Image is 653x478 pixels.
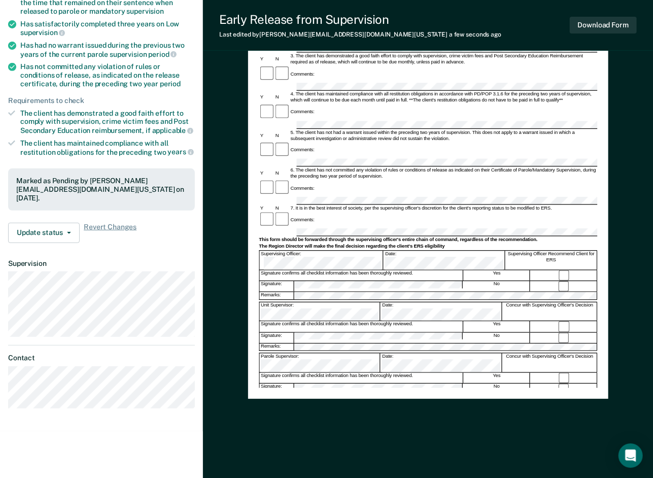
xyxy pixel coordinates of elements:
[274,206,289,212] div: N
[259,170,274,177] div: Y
[20,41,195,58] div: Has had no warrant issued during the previous two years of the current parole supervision
[381,354,502,372] div: Date:
[289,129,597,142] div: 5. The client has not had a warrant issued within the preceding two years of supervision. This do...
[289,91,597,104] div: 4. The client has maintained compliance with all restitution obligations in accordance with PD/PO...
[259,344,294,351] div: Remarks:
[259,251,383,269] div: Supervising Officer:
[259,244,597,250] div: The Region Director will make the final decision regarding the client's ERS eligibility
[502,302,597,321] div: Concur with Supervising Officer's Decision
[289,206,597,212] div: 7. It is in the best interest of society, per the supervising officer's discretion for the client...
[464,384,530,394] div: No
[8,259,195,268] dt: Supervision
[274,57,289,63] div: N
[259,270,463,281] div: Signature confirms all checklist information has been thoroughly reviewed.
[8,96,195,105] div: Requirements to check
[259,384,294,394] div: Signature:
[289,72,316,78] div: Comments:
[289,147,316,153] div: Comments:
[289,109,316,115] div: Comments:
[289,185,316,191] div: Comments:
[20,62,195,88] div: Has not committed any violation of rules or conditions of release, as indicated on the release ce...
[259,373,463,383] div: Signature confirms all checklist information has been thoroughly reviewed.
[259,322,463,332] div: Signature confirms all checklist information has been thoroughly reviewed.
[259,332,294,343] div: Signature:
[8,223,80,243] button: Update status
[259,354,380,372] div: Parole Supervisor:
[259,206,274,212] div: Y
[20,20,195,37] div: Has satisfactorily completed three years on Low
[20,139,195,156] div: The client has maintained compliance with all restitution obligations for the preceding two
[20,28,65,37] span: supervision
[464,322,530,332] div: Yes
[20,109,195,135] div: The client has demonstrated a good faith effort to comply with supervision, crime victim fees and...
[219,31,501,38] div: Last edited by [PERSON_NAME][EMAIL_ADDRESS][DOMAIN_NAME][US_STATE]
[289,217,316,223] div: Comments:
[289,167,597,180] div: 6. The client has not committed any violation of rules or conditions of release as indicated on t...
[464,270,530,281] div: Yes
[570,17,637,33] button: Download Form
[259,94,274,100] div: Y
[259,302,380,321] div: Unit Supervisor:
[84,223,136,243] span: Revert Changes
[274,132,289,139] div: N
[449,31,501,38] span: a few seconds ago
[152,126,193,134] span: applicable
[274,170,289,177] div: N
[160,80,181,88] span: period
[16,177,187,202] div: Marked as Pending by [PERSON_NAME][EMAIL_ADDRESS][DOMAIN_NAME][US_STATE] on [DATE].
[381,302,502,321] div: Date:
[168,148,194,156] span: years
[618,443,643,468] div: Open Intercom Messenger
[384,251,505,269] div: Date:
[464,373,530,383] div: Yes
[505,251,597,269] div: Supervising Officer Recommend Client for ERS
[274,94,289,100] div: N
[8,354,195,362] dt: Contact
[464,332,530,343] div: No
[259,57,274,63] div: Y
[148,50,177,58] span: period
[259,281,294,291] div: Signature:
[502,354,597,372] div: Concur with Supervising Officer's Decision
[219,12,501,27] div: Early Release from Supervision
[259,237,597,244] div: This form should be forwarded through the supervising officer's entire chain of command, regardle...
[259,292,294,299] div: Remarks:
[127,7,164,15] span: supervision
[259,132,274,139] div: Y
[464,281,530,291] div: No
[289,54,597,66] div: 3. The client has demonstrated a good faith effort to comply with supervision, crime victim fees ...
